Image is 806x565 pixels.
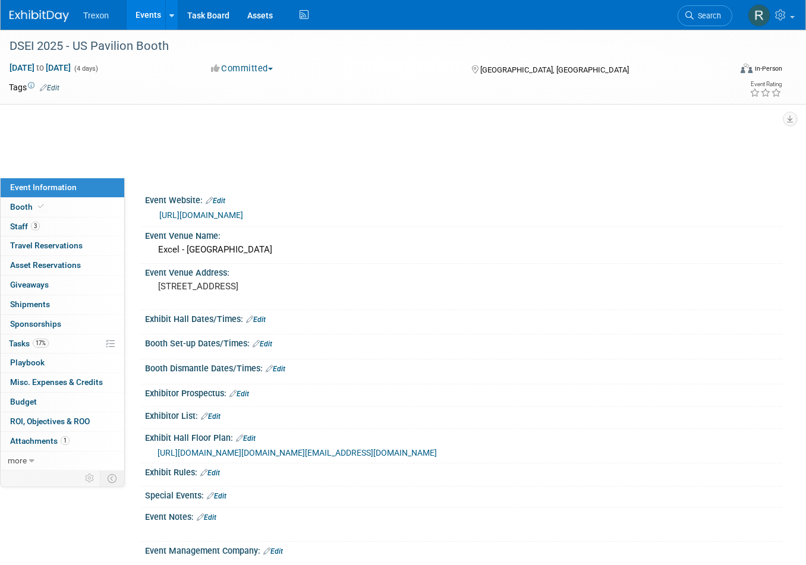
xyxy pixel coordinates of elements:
[31,222,40,231] span: 3
[678,5,732,26] a: Search
[1,295,124,314] a: Shipments
[145,487,782,502] div: Special Events:
[159,210,243,220] a: [URL][DOMAIN_NAME]
[263,547,283,555] a: Edit
[10,358,45,367] span: Playbook
[741,64,753,73] img: Format-Inperson.png
[201,412,221,421] a: Edit
[1,217,124,236] a: Staff3
[754,64,782,73] div: In-Person
[10,280,49,289] span: Giveaways
[145,227,782,242] div: Event Venue Name:
[145,542,782,557] div: Event Management Company:
[8,456,27,465] span: more
[1,412,124,431] a: ROI, Objectives & ROO
[10,222,40,231] span: Staff
[266,365,285,373] a: Edit
[154,241,773,259] div: Excel - [GEOGRAPHIC_DATA]
[1,315,124,334] a: Sponsorships
[61,436,70,445] span: 1
[145,508,782,523] div: Event Notes:
[145,384,782,400] div: Exhibitor Prospectus:
[158,281,398,292] pre: [STREET_ADDRESS]
[80,471,100,486] td: Personalize Event Tab Strip
[748,4,770,27] img: Ryan Flores
[246,315,266,324] a: Edit
[9,81,59,93] td: Tags
[1,452,124,471] a: more
[40,84,59,92] a: Edit
[750,81,782,87] div: Event Rating
[145,429,782,444] div: Exhibit Hall Floor Plan:
[10,397,37,406] span: Budget
[197,513,216,522] a: Edit
[206,197,225,205] a: Edit
[73,65,98,72] span: (4 days)
[145,310,782,326] div: Exhibit Hall Dates/Times:
[1,256,124,275] a: Asset Reservations
[9,339,49,348] span: Tasks
[1,236,124,255] a: Travel Reservations
[10,436,70,446] span: Attachments
[145,359,782,375] div: Booth Dismantle Dates/Times:
[253,340,272,348] a: Edit
[1,353,124,373] a: Playbook
[10,10,69,22] img: ExhibitDay
[236,434,256,443] a: Edit
[10,416,90,426] span: ROI, Objectives & ROO
[9,62,71,73] span: [DATE] [DATE]
[83,11,109,20] span: Trexon
[10,299,50,309] span: Shipments
[145,191,782,207] div: Event Website:
[100,471,125,486] td: Toggle Event Tabs
[207,492,226,500] a: Edit
[1,432,124,451] a: Attachments1
[207,62,278,75] button: Committed
[10,182,77,192] span: Event Information
[10,260,81,270] span: Asset Reservations
[5,36,716,57] div: DSEI 2025 - US Pavilion Booth
[1,198,124,217] a: Booth
[145,463,782,479] div: Exhibit Rules:
[1,373,124,392] a: Misc. Expenses & Credits
[158,448,437,457] a: [URL][DOMAIN_NAME][DOMAIN_NAME][EMAIL_ADDRESS][DOMAIN_NAME]
[1,276,124,295] a: Giveaways
[1,393,124,412] a: Budget
[145,264,782,279] div: Event Venue Address:
[1,178,124,197] a: Event Information
[33,339,49,348] span: 17%
[229,390,249,398] a: Edit
[1,334,124,353] a: Tasks17%
[668,62,782,80] div: Event Format
[10,202,46,212] span: Booth
[145,407,782,422] div: Exhibitor List:
[145,334,782,350] div: Booth Set-up Dates/Times:
[480,65,629,74] span: [GEOGRAPHIC_DATA], [GEOGRAPHIC_DATA]
[38,203,44,210] i: Booth reservation complete
[10,377,103,387] span: Misc. Expenses & Credits
[34,63,46,72] span: to
[10,319,61,329] span: Sponsorships
[200,469,220,477] a: Edit
[694,11,721,20] span: Search
[10,241,83,250] span: Travel Reservations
